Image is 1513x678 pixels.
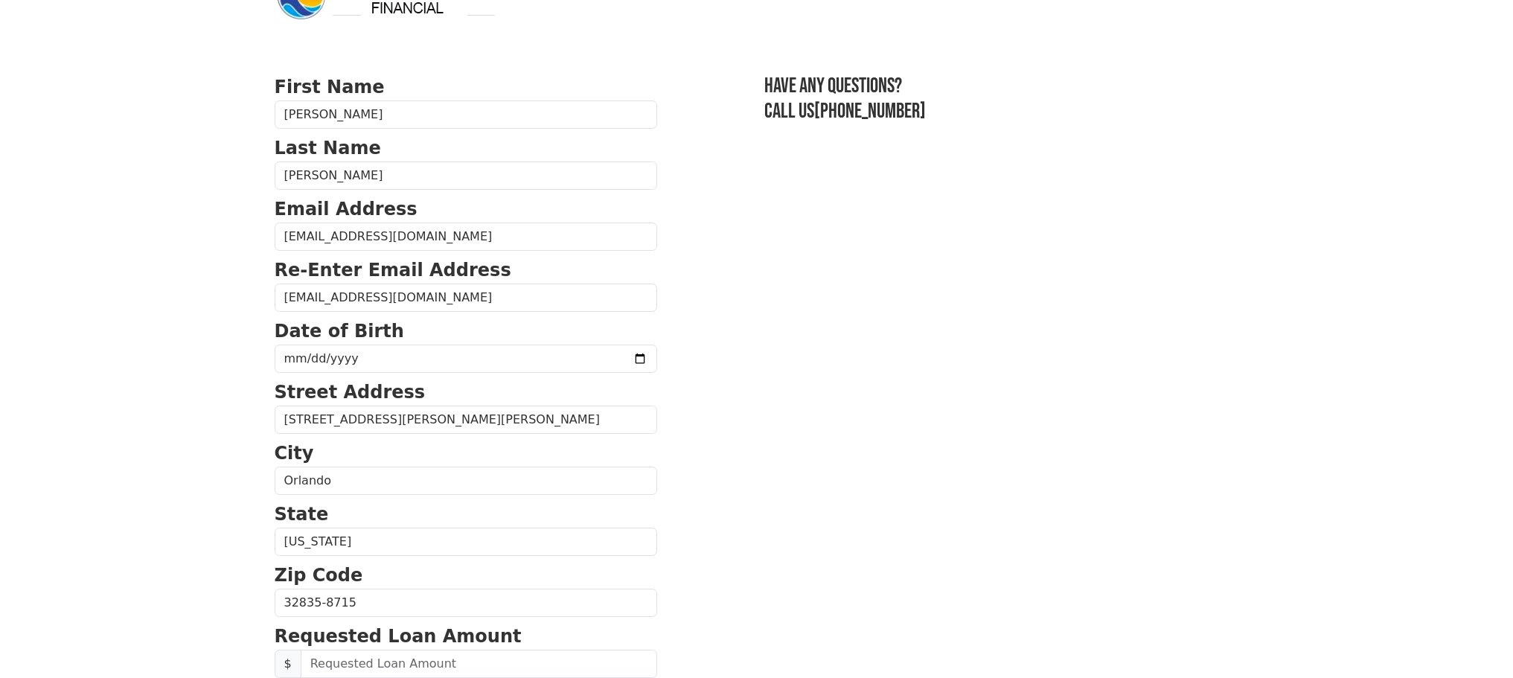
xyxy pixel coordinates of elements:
[275,467,657,495] input: City
[275,504,329,525] strong: State
[301,650,657,678] input: Requested Loan Amount
[275,650,301,678] span: $
[275,443,314,464] strong: City
[764,99,1239,124] h3: Call us
[275,626,522,647] strong: Requested Loan Amount
[275,284,657,312] input: Re-Enter Email Address
[275,260,511,281] strong: Re-Enter Email Address
[275,321,404,342] strong: Date of Birth
[764,74,1239,99] h3: Have any questions?
[275,565,363,586] strong: Zip Code
[275,77,385,97] strong: First Name
[275,382,426,403] strong: Street Address
[275,199,418,220] strong: Email Address
[275,138,381,159] strong: Last Name
[275,589,657,617] input: Zip Code
[275,100,657,129] input: First Name
[275,223,657,251] input: Email Address
[814,99,926,124] a: [PHONE_NUMBER]
[275,161,657,190] input: Last Name
[275,406,657,434] input: Street Address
